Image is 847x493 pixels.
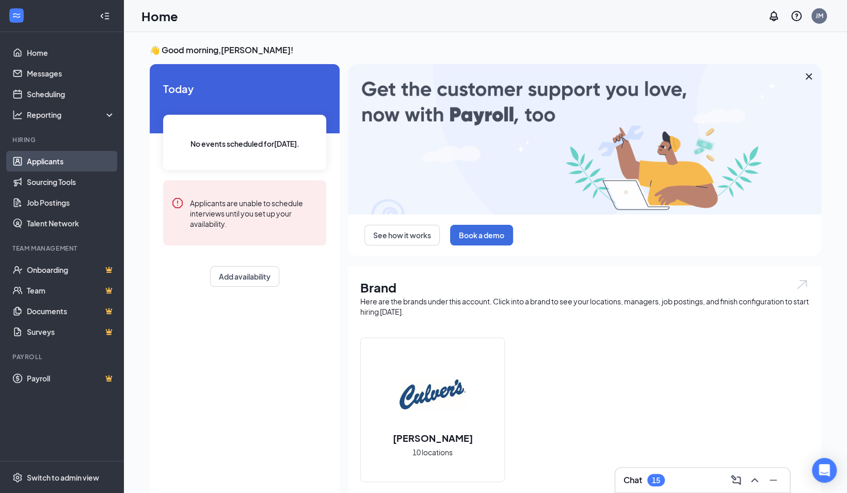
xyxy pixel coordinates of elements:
[803,70,815,83] svg: Cross
[27,301,115,321] a: DocumentsCrown
[360,296,809,317] div: Here are the brands under this account. Click into a brand to see your locations, managers, job p...
[348,64,821,214] img: payroll-large.gif
[12,110,23,120] svg: Analysis
[27,321,115,342] a: SurveysCrown
[624,474,642,486] h3: Chat
[27,84,115,104] a: Scheduling
[765,472,781,488] button: Minimize
[790,10,803,22] svg: QuestionInfo
[768,10,780,22] svg: Notifications
[795,279,809,290] img: open.6027fd2a22e1237b5b06.svg
[12,472,23,483] svg: Settings
[12,244,113,253] div: Team Management
[360,279,809,296] h1: Brand
[12,135,113,144] div: Hiring
[27,472,99,483] div: Switch to admin view
[27,172,115,192] a: Sourcing Tools
[27,280,115,301] a: TeamCrown
[150,44,821,56] h3: 👋 Good morning, [PERSON_NAME] !
[399,361,466,427] img: Culver's
[27,42,115,63] a: Home
[210,266,279,287] button: Add availability
[141,7,178,25] h1: Home
[728,472,744,488] button: ComposeMessage
[27,192,115,213] a: Job Postings
[450,225,513,245] button: Book a demo
[27,368,115,389] a: PayrollCrown
[730,474,742,486] svg: ComposeMessage
[767,474,779,486] svg: Minimize
[812,458,837,483] div: Open Intercom Messenger
[27,151,115,172] a: Applicants
[11,10,22,21] svg: WorkstreamLogo
[100,11,110,21] svg: Collapse
[364,225,440,245] button: See how it works
[27,213,115,234] a: Talent Network
[190,197,318,229] div: Applicants are unable to schedule interviews until you set up your availability.
[748,474,761,486] svg: ChevronUp
[27,63,115,84] a: Messages
[412,446,453,458] span: 10 locations
[746,472,763,488] button: ChevronUp
[12,352,113,361] div: Payroll
[163,81,326,97] span: Today
[190,138,299,149] span: No events scheduled for [DATE] .
[652,476,660,485] div: 15
[171,197,184,209] svg: Error
[382,432,483,444] h2: [PERSON_NAME]
[27,110,116,120] div: Reporting
[27,259,115,280] a: OnboardingCrown
[816,11,823,20] div: JM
